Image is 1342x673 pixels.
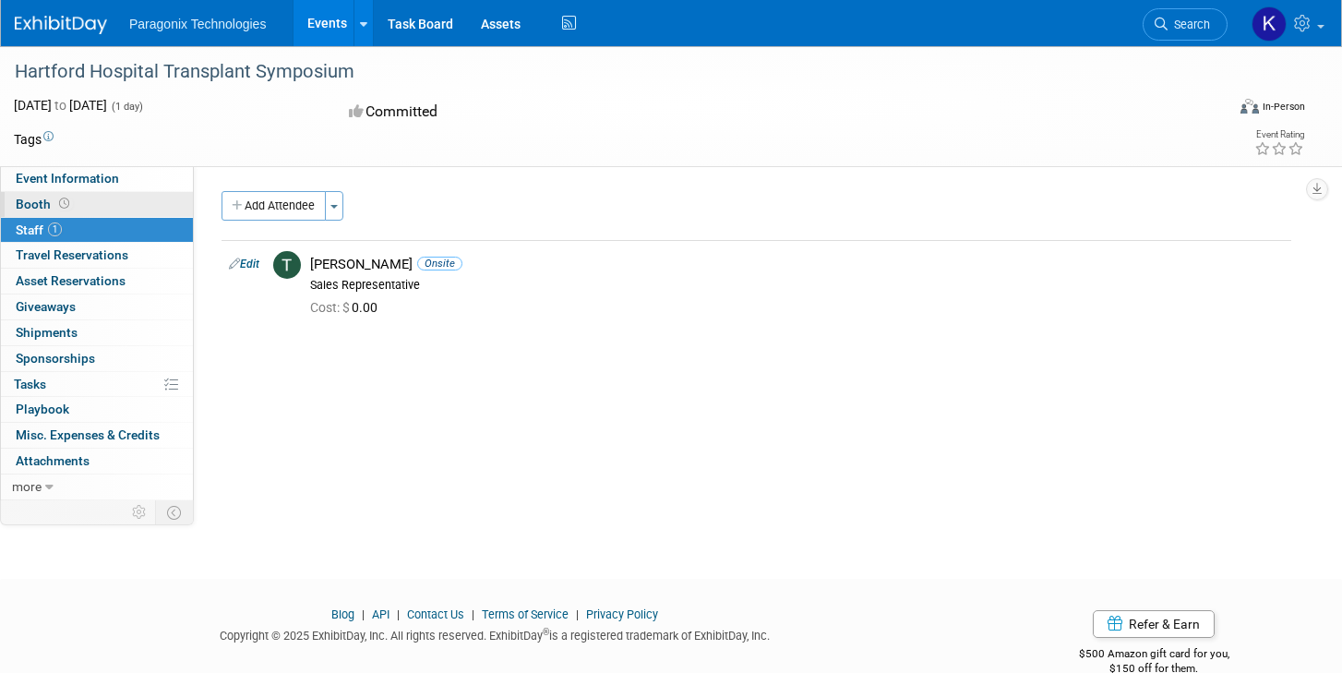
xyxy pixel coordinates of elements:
a: Misc. Expenses & Credits [1,423,193,448]
div: Event Rating [1254,130,1304,139]
td: Toggle Event Tabs [156,500,194,524]
a: Event Information [1,166,193,191]
a: Booth [1,192,193,217]
span: [DATE] [DATE] [14,98,107,113]
span: Attachments [16,453,90,468]
img: ExhibitDay [15,16,107,34]
a: Terms of Service [482,607,569,621]
span: Event Information [16,171,119,186]
span: Tasks [14,377,46,391]
a: Refer & Earn [1093,610,1215,638]
a: Sponsorships [1,346,193,371]
span: 0.00 [310,300,385,315]
button: Add Attendee [222,191,326,221]
a: Privacy Policy [586,607,658,621]
span: | [357,607,369,621]
span: Cost: $ [310,300,352,315]
a: Staff1 [1,218,193,243]
a: Edit [229,258,259,270]
a: Asset Reservations [1,269,193,294]
a: Search [1143,8,1228,41]
div: [PERSON_NAME] [310,256,1284,273]
div: Event Format [1113,96,1305,124]
span: Search [1168,18,1210,31]
td: Personalize Event Tab Strip [124,500,156,524]
span: Booth [16,197,73,211]
span: Asset Reservations [16,273,126,288]
a: more [1,475,193,499]
span: Booth not reserved yet [55,197,73,210]
a: Playbook [1,397,193,422]
a: Shipments [1,320,193,345]
span: | [571,607,583,621]
div: Hartford Hospital Transplant Symposium [8,55,1195,89]
span: more [12,479,42,494]
span: (1 day) [110,101,143,113]
span: Travel Reservations [16,247,128,262]
span: Staff [16,222,62,237]
span: | [467,607,479,621]
div: Copyright © 2025 ExhibitDay, Inc. All rights reserved. ExhibitDay is a registered trademark of Ex... [14,623,976,644]
span: Shipments [16,325,78,340]
span: Paragonix Technologies [129,17,266,31]
img: Krista Paplaczyk [1252,6,1287,42]
span: Playbook [16,402,69,416]
a: Attachments [1,449,193,474]
span: Misc. Expenses & Credits [16,427,160,442]
span: to [52,98,69,113]
a: Blog [331,607,354,621]
a: Contact Us [407,607,464,621]
span: Sponsorships [16,351,95,366]
a: Giveaways [1,294,193,319]
a: Tasks [1,372,193,397]
a: Travel Reservations [1,243,193,268]
span: Giveaways [16,299,76,314]
td: Tags [14,130,54,149]
div: In-Person [1262,100,1305,114]
a: API [372,607,389,621]
span: | [392,607,404,621]
sup: ® [543,627,549,637]
div: Sales Representative [310,278,1284,293]
span: Onsite [417,257,462,270]
span: 1 [48,222,62,236]
img: Format-Inperson.png [1240,99,1259,114]
div: Committed [343,96,755,128]
img: T.jpg [273,251,301,279]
